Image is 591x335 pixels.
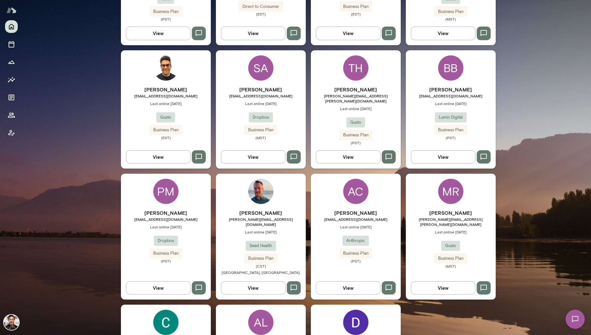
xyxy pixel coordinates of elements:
img: Aman Bhatia [153,55,179,81]
button: Client app [5,127,18,139]
span: (PST) [311,258,401,264]
span: [EMAIL_ADDRESS][DOMAIN_NAME] [311,217,401,222]
span: Business Plan [149,250,182,257]
h6: [PERSON_NAME] [121,86,211,93]
button: View [221,27,286,40]
img: Mento [6,4,16,16]
button: Insights [5,73,18,86]
button: Sessions [5,38,18,51]
button: View [316,281,380,295]
button: View [316,150,380,164]
span: [PERSON_NAME][EMAIL_ADDRESS][DOMAIN_NAME] [216,217,306,227]
span: Last online [DATE] [311,106,401,111]
span: Last online [DATE] [406,101,496,106]
div: TH [343,55,368,81]
span: Last online [DATE] [216,229,306,234]
img: Albert Villarde [4,315,19,330]
span: [EMAIL_ADDRESS][DOMAIN_NAME] [216,93,306,98]
h6: [PERSON_NAME] [311,86,401,93]
span: (MST) [216,135,306,140]
span: [GEOGRAPHIC_DATA], [GEOGRAPHIC_DATA] [222,270,300,275]
span: (PST) [121,258,211,264]
h6: [PERSON_NAME] [311,209,401,217]
span: (EST) [311,11,401,16]
span: (PST) [121,16,211,22]
span: (MST) [406,16,496,22]
span: Business Plan [149,127,182,133]
div: MR [438,179,463,204]
span: Last online [DATE] [121,101,211,106]
span: (PST) [311,140,401,145]
span: Gusto [156,114,175,121]
span: [EMAIL_ADDRESS][DOMAIN_NAME] [406,93,496,98]
span: Business Plan [244,255,277,262]
span: Gusto [346,119,365,126]
span: [PERSON_NAME][EMAIL_ADDRESS][PERSON_NAME][DOMAIN_NAME] [406,217,496,227]
h6: [PERSON_NAME] [216,209,306,217]
img: Keith Frymark [248,179,273,204]
span: Dropbox [154,238,178,244]
span: Anthropic [343,238,369,244]
span: [EMAIL_ADDRESS][DOMAIN_NAME] [121,93,211,98]
span: Last online [DATE] [406,229,496,234]
span: (MST) [406,264,496,269]
button: View [126,27,191,40]
h6: [PERSON_NAME] [121,209,211,217]
span: Business Plan [339,3,372,10]
span: Last online [DATE] [216,101,306,106]
button: View [411,150,475,164]
span: [PERSON_NAME][EMAIL_ADDRESS][PERSON_NAME][DOMAIN_NAME] [311,93,401,103]
span: (PST) [406,135,496,140]
button: View [411,281,475,295]
button: Growth Plan [5,56,18,68]
div: SA [248,55,273,81]
span: Seed Health [246,243,276,249]
span: Lumin Digital [435,114,467,121]
span: (EST) [216,11,306,16]
span: Gusto [441,243,460,249]
span: (CST) [216,264,306,269]
button: View [126,150,191,164]
div: PM [153,179,179,204]
span: [EMAIL_ADDRESS][DOMAIN_NAME] [121,217,211,222]
button: View [221,281,286,295]
div: AL [248,310,273,335]
span: Business Plan [149,9,182,15]
span: Business Plan [339,250,372,257]
span: (EST) [121,135,211,140]
button: Documents [5,91,18,104]
span: Business Plan [434,9,467,15]
span: Last online [DATE] [121,224,211,229]
h6: [PERSON_NAME] [216,86,306,93]
span: Business Plan [434,255,467,262]
span: Dropbox [249,114,273,121]
button: Home [5,20,18,33]
img: Christina Brady [153,310,179,335]
div: BB [438,55,463,81]
span: Business Plan [434,127,467,133]
span: Direct to Consumer [239,3,283,10]
button: View [316,27,380,40]
span: Last online [DATE] [311,224,401,229]
img: Dwayne Searwar [343,310,368,335]
span: Business Plan [339,132,372,138]
span: Business Plan [244,127,277,133]
h6: [PERSON_NAME] [406,86,496,93]
button: View [126,281,191,295]
div: AC [343,179,368,204]
button: View [411,27,475,40]
button: View [221,150,286,164]
h6: [PERSON_NAME] [406,209,496,217]
button: Members [5,109,18,121]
